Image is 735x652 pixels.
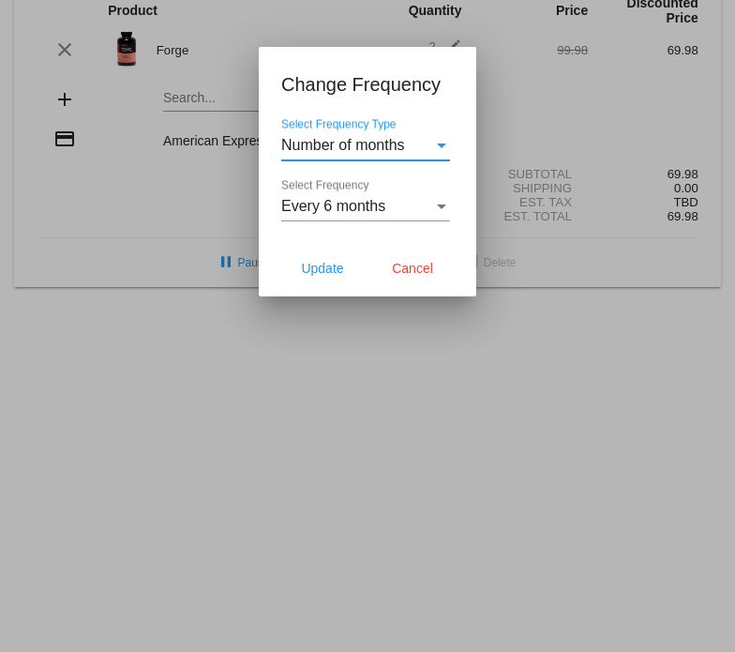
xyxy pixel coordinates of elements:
span: Number of months [281,137,405,153]
span: Update [301,261,343,276]
button: Update [281,251,364,285]
span: Every 6 months [281,198,385,214]
mat-select: Select Frequency Type [281,137,450,154]
h1: Change Frequency [281,69,454,99]
mat-select: Select Frequency [281,198,450,215]
span: Cancel [392,261,433,276]
button: Cancel [371,251,454,285]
